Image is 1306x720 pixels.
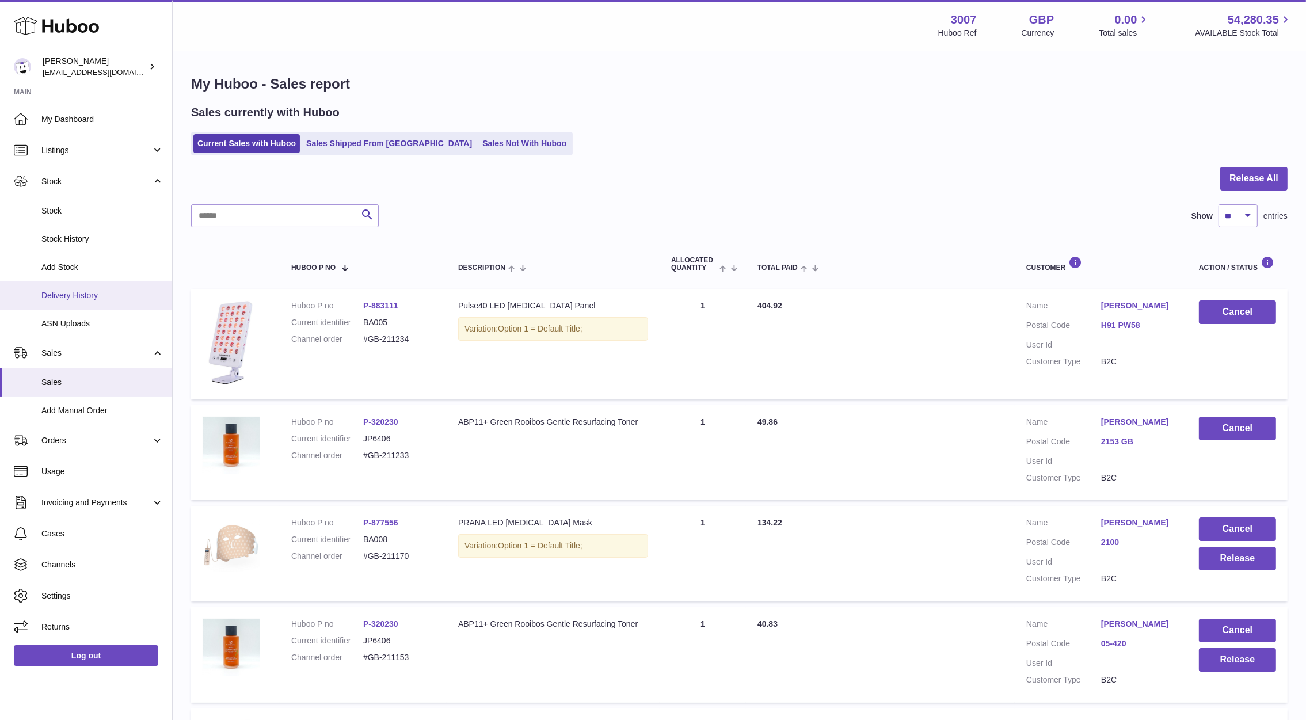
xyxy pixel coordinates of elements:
[363,334,435,345] dd: #GB-211234
[1026,658,1101,669] dt: User Id
[1101,619,1176,630] a: [PERSON_NAME]
[1026,675,1101,685] dt: Customer Type
[1101,517,1176,528] a: [PERSON_NAME]
[291,619,363,630] dt: Huboo P no
[1026,436,1101,450] dt: Postal Code
[41,318,163,329] span: ASN Uploads
[951,12,977,28] strong: 3007
[660,506,746,601] td: 1
[1263,211,1288,222] span: entries
[1101,675,1176,685] dd: B2C
[41,114,163,125] span: My Dashboard
[660,405,746,501] td: 1
[41,528,163,539] span: Cases
[757,264,798,272] span: Total paid
[757,417,778,426] span: 49.86
[41,559,163,570] span: Channels
[291,417,363,428] dt: Huboo P no
[458,317,648,341] div: Variation:
[363,317,435,328] dd: BA005
[1101,356,1176,367] dd: B2C
[41,262,163,273] span: Add Stock
[363,301,398,310] a: P-883111
[458,619,648,630] div: ABP11+ Green Rooibos Gentle Resurfacing Toner
[291,517,363,528] dt: Huboo P no
[191,105,340,120] h2: Sales currently with Huboo
[43,67,169,77] span: [EMAIL_ADDRESS][DOMAIN_NAME]
[203,417,260,474] img: 30071654760643.jpg
[1195,12,1292,39] a: 54,280.35 AVAILABLE Stock Total
[291,635,363,646] dt: Current identifier
[660,607,746,703] td: 1
[1022,28,1054,39] div: Currency
[193,134,300,153] a: Current Sales with Huboo
[1099,28,1150,39] span: Total sales
[41,234,163,245] span: Stock History
[757,619,778,628] span: 40.83
[1026,256,1176,272] div: Customer
[1101,473,1176,483] dd: B2C
[1026,638,1101,652] dt: Postal Code
[1026,300,1101,314] dt: Name
[41,591,163,601] span: Settings
[291,300,363,311] dt: Huboo P no
[363,518,398,527] a: P-877556
[43,56,146,78] div: [PERSON_NAME]
[1101,417,1176,428] a: [PERSON_NAME]
[41,145,151,156] span: Listings
[1101,638,1176,649] a: 05-420
[1026,517,1101,531] dt: Name
[1115,12,1137,28] span: 0.00
[41,622,163,633] span: Returns
[291,450,363,461] dt: Channel order
[1199,619,1276,642] button: Cancel
[191,75,1288,93] h1: My Huboo - Sales report
[1101,300,1176,311] a: [PERSON_NAME]
[291,551,363,562] dt: Channel order
[291,652,363,663] dt: Channel order
[41,348,151,359] span: Sales
[363,450,435,461] dd: #GB-211233
[1191,211,1213,222] label: Show
[1026,557,1101,567] dt: User Id
[41,290,163,301] span: Delivery History
[1026,320,1101,334] dt: Postal Code
[363,551,435,562] dd: #GB-211170
[1199,300,1276,324] button: Cancel
[363,433,435,444] dd: JP6406
[458,417,648,428] div: ABP11+ Green Rooibos Gentle Resurfacing Toner
[498,541,582,550] span: Option 1 = Default Title;
[1199,547,1276,570] button: Release
[291,264,336,272] span: Huboo P no
[14,645,158,666] a: Log out
[41,405,163,416] span: Add Manual Order
[363,534,435,545] dd: BA008
[1195,28,1292,39] span: AVAILABLE Stock Total
[1199,648,1276,672] button: Release
[1199,417,1276,440] button: Cancel
[757,518,782,527] span: 134.22
[1220,167,1288,191] button: Release All
[41,497,151,508] span: Invoicing and Payments
[1026,619,1101,633] dt: Name
[1026,537,1101,551] dt: Postal Code
[1101,320,1176,331] a: H91 PW58
[671,257,717,272] span: ALLOCATED Quantity
[41,205,163,216] span: Stock
[1029,12,1054,28] strong: GBP
[1101,573,1176,584] dd: B2C
[1026,417,1101,431] dt: Name
[660,289,746,399] td: 1
[1101,537,1176,548] a: 2100
[458,517,648,528] div: PRANA LED [MEDICAL_DATA] Mask
[291,317,363,328] dt: Current identifier
[1026,473,1101,483] dt: Customer Type
[1199,517,1276,541] button: Cancel
[291,534,363,545] dt: Current identifier
[1199,256,1276,272] div: Action / Status
[14,58,31,75] img: bevmay@maysama.com
[203,619,260,676] img: 30071654760643.jpg
[1026,456,1101,467] dt: User Id
[363,635,435,646] dd: JP6406
[363,619,398,628] a: P-320230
